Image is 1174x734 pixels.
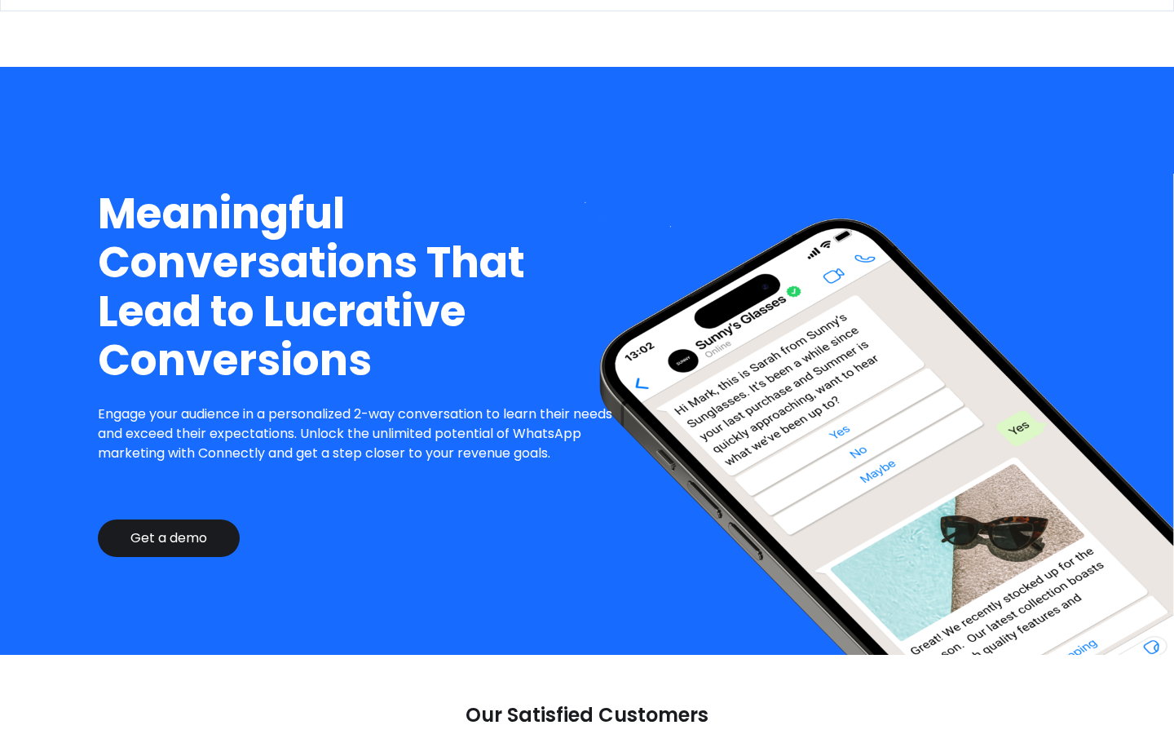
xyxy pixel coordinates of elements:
a: Get a demo [98,520,240,557]
ul: Language list [33,705,98,728]
aside: Language selected: English [16,705,98,728]
p: Engage your audience in a personalized 2-way conversation to learn their needs and exceed their e... [98,405,625,463]
p: Our Satisfied Customers [466,704,708,727]
h1: Meaningful Conversations That Lead to Lucrative Conversions [98,189,625,385]
div: Get a demo [130,530,207,546]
